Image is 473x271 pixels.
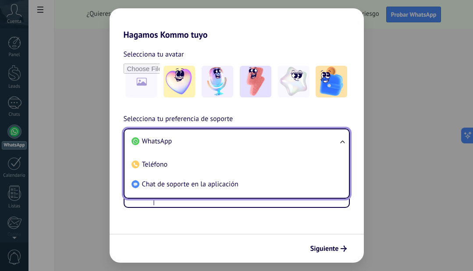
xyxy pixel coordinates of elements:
[310,246,339,252] span: Siguiente
[142,137,172,146] span: WhatsApp
[124,49,184,60] span: Selecciona tu avatar
[164,66,195,97] img: -1.jpeg
[110,8,364,40] h2: Hagamos Kommo tuyo
[240,66,271,97] img: -3.jpeg
[142,180,238,189] span: Chat de soporte en la aplicación
[124,114,233,125] span: Selecciona tu preferencia de soporte
[306,241,351,256] button: Siguiente
[316,66,347,97] img: -5.jpeg
[142,160,168,169] span: Teléfono
[278,66,309,97] img: -4.jpeg
[202,66,233,97] img: -2.jpeg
